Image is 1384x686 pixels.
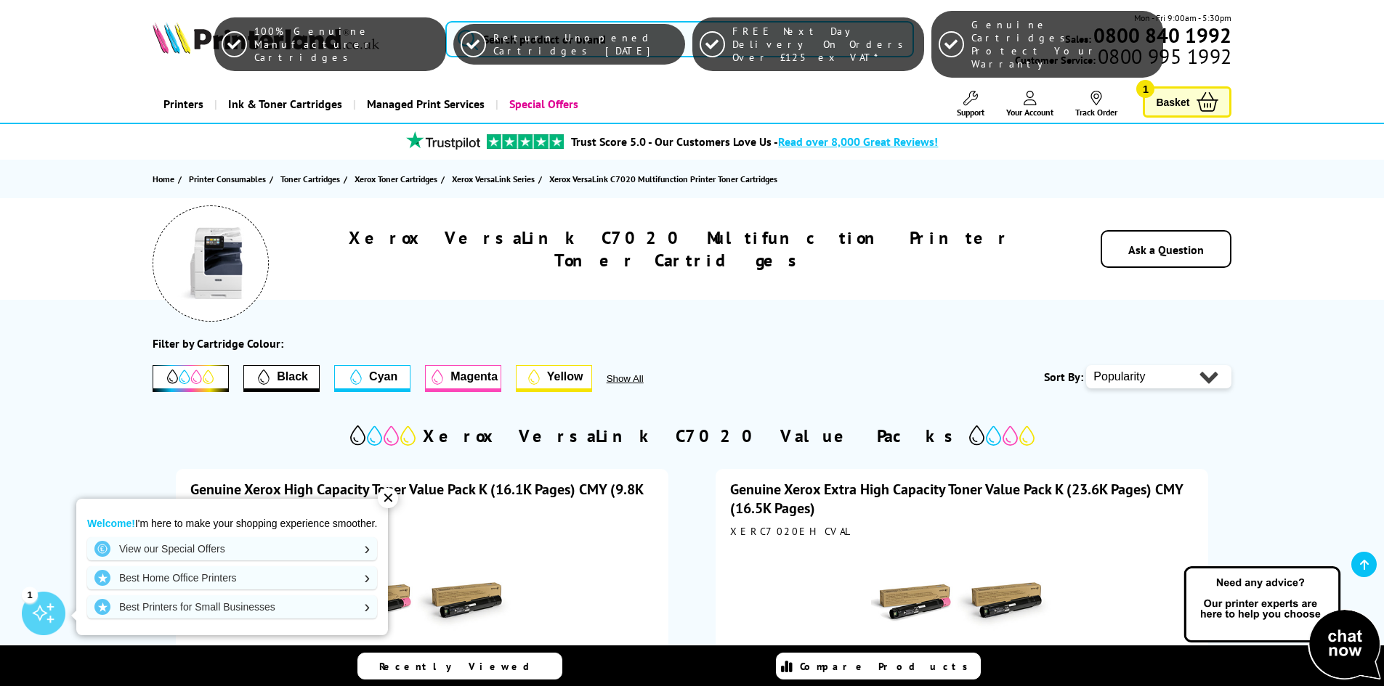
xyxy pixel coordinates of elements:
span: Xerox Toner Cartridges [355,171,437,187]
button: Cyan [334,365,410,392]
span: Toner Cartridges [280,171,340,187]
button: Magenta [425,365,501,392]
a: Special Offers [495,86,589,123]
a: Best Home Office Printers [87,566,377,589]
div: ✕ [378,488,398,508]
span: Ink & Toner Cartridges [228,86,342,123]
a: Xerox Toner Cartridges [355,171,441,187]
a: Home [153,171,178,187]
a: Support [957,91,984,118]
a: Best Printers for Small Businesses [87,595,377,618]
span: Genuine Cartridges Protect Your Warranty [971,18,1155,70]
div: Filter by Cartridge Colour: [153,336,283,351]
h2: Xerox VersaLink C7020 Value Packs [423,425,962,447]
span: Xerox VersaLink C7020 Multifunction Printer Toner Cartridges [549,173,777,184]
a: Compare Products [776,653,981,679]
a: Trust Score 5.0 - Our Customers Love Us -Read over 8,000 Great Reviews! [571,134,938,149]
h1: Xerox VersaLink C7020 Multifunction Printer Toner Cartridges [312,226,1047,271]
span: Printer Consumables [189,171,266,187]
span: 100% Genuine Manufacturer Cartridges [254,25,438,64]
a: Recently Viewed [357,653,562,679]
span: Yellow [547,370,583,383]
span: Recently Viewed [379,660,544,673]
span: Basket [1156,92,1189,112]
a: Genuine Xerox High Capacity Toner Value Pack K (16.1K Pages) CMY (9.8K Pages) [190,480,643,518]
span: Your Account [1006,107,1053,118]
img: Xerox VersaLink C7020 Multifunction Printer Toner Cartridges [174,227,247,300]
span: 1 [1136,80,1154,98]
img: trustpilot rating [487,134,564,149]
span: Read over 8,000 Great Reviews! [778,134,938,149]
span: Sort By: [1044,369,1083,384]
a: Xerox VersaLink Series [452,171,538,187]
a: Ink & Toner Cartridges [214,86,353,123]
p: I'm here to make your shopping experience smoother. [87,517,377,530]
a: Toner Cartridges [280,171,344,187]
div: XERC7020HCVAL [190,525,654,538]
a: Your Account [1006,91,1053,118]
span: Return Unopened Cartridges [DATE] [493,31,677,57]
button: Yellow [516,365,592,392]
button: Show All [607,373,683,384]
a: Genuine Xerox Extra High Capacity Toner Value Pack K (23.6K Pages) CMY (16.5K Pages) [730,480,1183,518]
span: Magenta [450,370,498,383]
span: Compare Products [800,660,976,673]
a: Printer Consumables [189,171,270,187]
img: trustpilot rating [400,131,487,150]
span: Black [277,370,308,383]
a: Managed Print Services [353,86,495,123]
span: Cyan [369,370,397,383]
img: Open Live Chat window [1181,564,1384,683]
a: Basket 1 [1143,86,1231,118]
a: View our Special Offers [87,537,377,560]
div: XERC7020EHCVAL [730,525,1194,538]
span: FREE Next Day Delivery On Orders Over £125 ex VAT* [732,25,916,64]
a: Track Order [1075,91,1117,118]
div: 1 [22,587,38,603]
a: Ask a Question [1128,242,1204,257]
span: Xerox VersaLink Series [452,171,535,187]
span: Support [957,107,984,118]
a: Printers [153,86,214,123]
button: Filter by Black [243,365,320,392]
strong: Welcome! [87,518,135,529]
